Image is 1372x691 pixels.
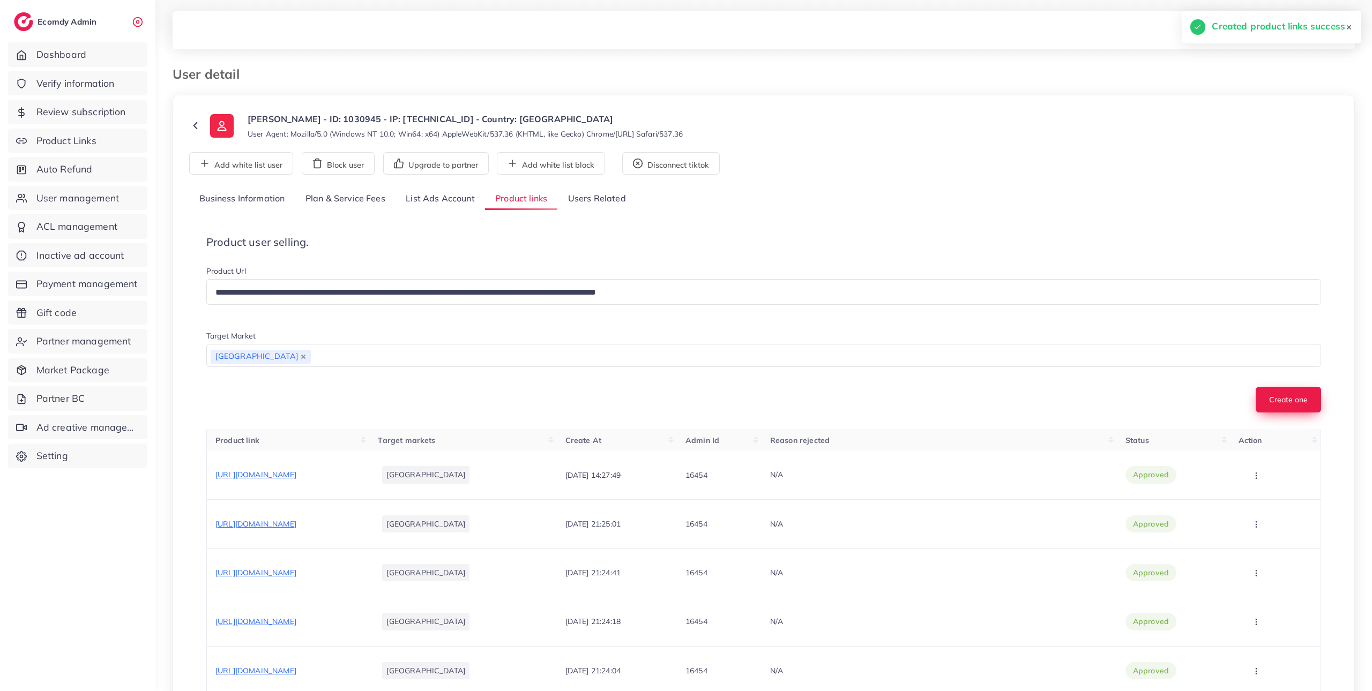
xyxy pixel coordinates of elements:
p: [DATE] 21:25:01 [565,517,621,530]
a: Payment management [8,272,147,296]
label: Product Url [206,266,246,276]
a: Inactive ad account [8,243,147,268]
span: approved [1133,519,1169,529]
span: Gift code [36,306,77,320]
h2: Ecomdy Admin [38,17,99,27]
a: Partner BC [8,386,147,411]
span: N/A [770,568,783,577]
span: N/A [770,666,783,675]
span: Setting [36,449,68,463]
h4: Product user selling. [206,236,1321,249]
span: [URL][DOMAIN_NAME] [215,617,296,626]
li: [GEOGRAPHIC_DATA] [382,466,469,483]
p: 16454 [685,517,707,530]
a: Ad creative management [8,415,147,440]
span: Ad creative management [36,420,139,434]
li: [GEOGRAPHIC_DATA] [382,613,469,630]
span: Verify information [36,77,115,91]
button: Create one [1256,387,1321,412]
a: Users Related [557,187,636,211]
small: User Agent: Mozilla/5.0 (Windows NT 10.0; Win64; x64) AppleWebKit/537.36 (KHTML, like Gecko) Chro... [248,129,683,139]
span: Target markets [378,435,435,445]
a: Gift code [8,301,147,325]
button: Deselect Pakistan [301,354,306,359]
h3: User detail [173,66,248,82]
span: approved [1133,616,1169,627]
li: [GEOGRAPHIC_DATA] [382,515,469,532]
a: Product Links [8,129,147,153]
li: [GEOGRAPHIC_DATA] [382,662,469,679]
a: Review subscription [8,100,147,124]
a: Verify information [8,71,147,96]
img: logo [14,12,33,31]
span: User management [36,191,119,205]
p: 16454 [685,664,707,677]
a: Setting [8,444,147,468]
span: Auto Refund [36,162,93,176]
button: Block user [302,152,375,175]
span: [URL][DOMAIN_NAME] [215,519,296,529]
a: List Ads Account [396,187,485,211]
li: [GEOGRAPHIC_DATA] [382,564,469,581]
span: Reason rejected [770,435,830,445]
span: Inactive ad account [36,249,124,262]
span: Partner management [36,334,131,348]
a: Auto Refund [8,157,147,182]
p: 16454 [685,469,707,482]
input: Search for option [312,347,1307,365]
p: [DATE] 14:27:49 [565,469,621,482]
button: Add white list user [189,152,293,175]
a: ACL management [8,214,147,239]
span: approved [1133,665,1169,676]
div: Search for option [206,344,1321,367]
span: Partner BC [36,392,85,405]
p: [DATE] 21:24:18 [565,615,621,628]
a: Plan & Service Fees [295,187,396,211]
button: Add white list block [497,152,605,175]
span: N/A [770,470,783,479]
p: [DATE] 21:24:04 [565,664,621,677]
button: Upgrade to partner [383,152,489,175]
span: Dashboard [36,48,86,62]
span: N/A [770,519,783,529]
span: Action [1239,435,1262,445]
label: Target Market [206,331,256,341]
span: Payment management [36,277,138,291]
span: [URL][DOMAIN_NAME] [215,470,296,479]
p: [PERSON_NAME] - ID: 1030945 - IP: [TECHNICAL_ID] - Country: [GEOGRAPHIC_DATA] [248,112,683,125]
p: [DATE] 21:24:41 [565,566,621,579]
a: logoEcomdy Admin [14,12,99,31]
p: 16454 [685,615,707,628]
span: approved [1133,469,1169,480]
a: Dashboard [8,42,147,67]
a: Partner management [8,329,147,354]
span: Review subscription [36,105,126,119]
span: [URL][DOMAIN_NAME] [215,666,296,675]
span: Create At [565,435,601,445]
span: N/A [770,617,783,626]
span: [GEOGRAPHIC_DATA] [211,350,311,364]
span: [URL][DOMAIN_NAME] [215,568,296,577]
span: Status [1125,435,1149,445]
span: Product Links [36,134,96,148]
a: Product links [485,187,557,211]
button: Disconnect tiktok [622,152,720,175]
span: approved [1133,567,1169,578]
a: Market Package [8,358,147,382]
span: ACL management [36,220,117,234]
span: Market Package [36,363,109,377]
img: ic-user-info.36bf1079.svg [210,114,234,138]
p: 16454 [685,566,707,579]
a: User management [8,186,147,211]
span: Product link [215,435,259,445]
h5: Created product links success [1212,19,1345,33]
span: Admin Id [685,435,719,445]
a: Business Information [189,187,295,211]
